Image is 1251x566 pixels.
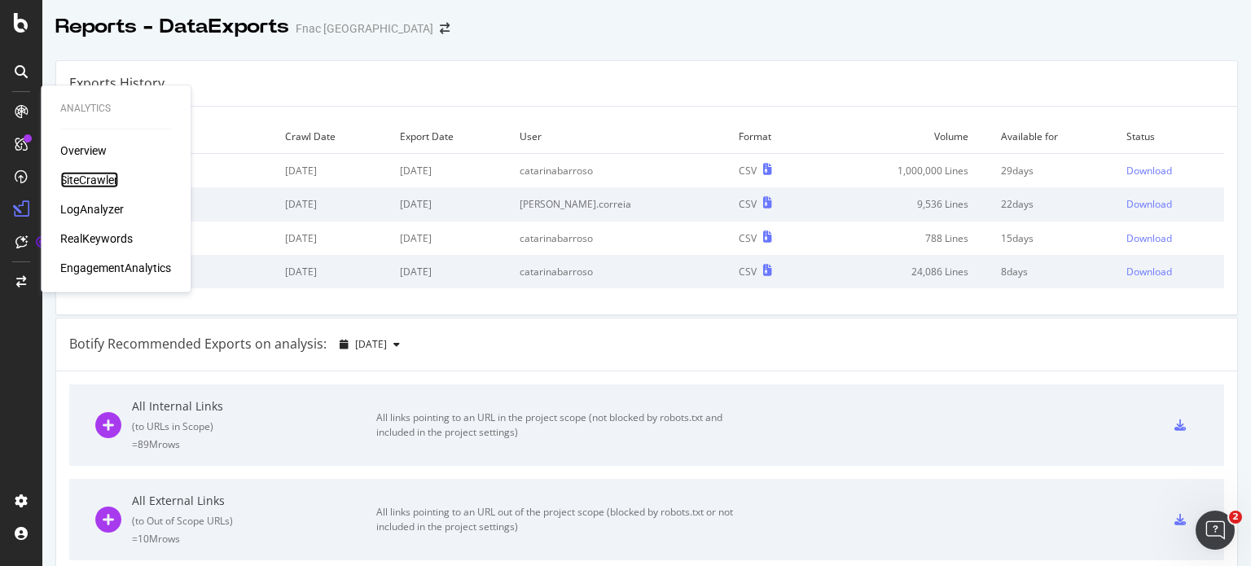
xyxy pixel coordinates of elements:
div: arrow-right-arrow-left [440,23,450,34]
div: CSV [739,265,757,279]
button: [DATE] [333,331,406,358]
td: Format [731,120,815,154]
a: Download [1126,231,1216,245]
a: RealKeywords [60,230,133,247]
td: 24,086 Lines [815,255,992,288]
div: = 89M rows [132,437,376,451]
span: 2025 Apr. 30th [355,337,387,351]
a: LogAnalyzer [60,201,124,217]
td: Status [1118,120,1224,154]
td: catarinabarroso [511,255,731,288]
td: User [511,120,731,154]
div: = 10M rows [132,532,376,546]
td: [DATE] [277,187,391,221]
div: Download [1126,265,1172,279]
td: [DATE] [277,255,391,288]
div: csv-export [1174,514,1186,525]
td: [DATE] [392,255,511,288]
td: [DATE] [392,154,511,188]
a: Overview [60,143,107,159]
td: Export Date [392,120,511,154]
div: Download [1126,164,1172,178]
div: All links pointing to an URL out of the project scope (blocked by robots.txt or not included in t... [376,505,743,534]
div: Download [1126,231,1172,245]
div: CSV [739,164,757,178]
td: 29 days [993,154,1118,188]
div: Download [1126,197,1172,211]
div: CSV [739,231,757,245]
td: catarinabarroso [511,222,731,255]
div: Analytics [60,102,171,116]
a: Download [1126,197,1216,211]
td: [DATE] [277,222,391,255]
td: 22 days [993,187,1118,221]
td: 1,000,000 Lines [815,154,992,188]
td: Crawl Date [277,120,391,154]
td: [DATE] [392,222,511,255]
a: Download [1126,164,1216,178]
div: Botify Recommended Exports on analysis: [69,335,327,353]
a: EngagementAnalytics [60,260,171,276]
td: catarinabarroso [511,154,731,188]
div: csv-export [1174,419,1186,431]
div: Exports History [69,74,165,93]
td: 788 Lines [815,222,992,255]
td: Available for [993,120,1118,154]
div: All Internal Links [132,398,376,415]
td: 15 days [993,222,1118,255]
td: Volume [815,120,992,154]
td: 9,536 Lines [815,187,992,221]
span: 2 [1229,511,1242,524]
td: 8 days [993,255,1118,288]
td: [DATE] [392,187,511,221]
a: SiteCrawler [60,172,118,188]
div: ( to URLs in Scope ) [132,419,376,433]
div: Fnac [GEOGRAPHIC_DATA] [296,20,433,37]
div: ( to Out of Scope URLs ) [132,514,376,528]
div: CSV [739,197,757,211]
a: Download [1126,265,1216,279]
div: Reports - DataExports [55,13,289,41]
iframe: Intercom live chat [1196,511,1235,550]
td: [PERSON_NAME].correia [511,187,731,221]
td: [DATE] [277,154,391,188]
div: All External Links [132,493,376,509]
div: Tooltip anchor [34,235,49,249]
div: All links pointing to an URL in the project scope (not blocked by robots.txt and included in the ... [376,410,743,440]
